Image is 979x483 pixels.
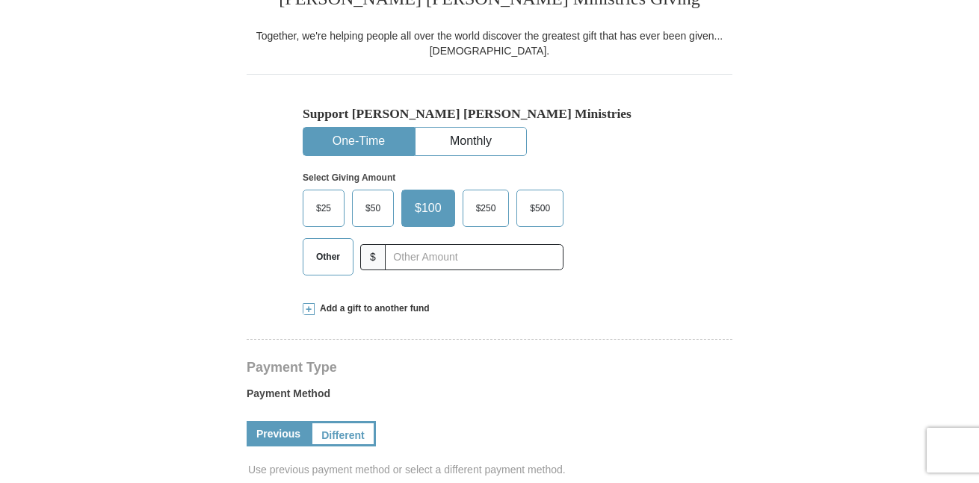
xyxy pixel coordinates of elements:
[309,197,339,219] span: $25
[248,462,734,477] span: Use previous payment method or select a different payment method.
[303,172,395,183] strong: Select Giving Amount
[303,128,414,155] button: One-Time
[247,28,732,58] div: Together, we're helping people all over the world discover the greatest gift that has ever been g...
[315,302,430,315] span: Add a gift to another fund
[522,197,558,219] span: $500
[247,421,310,446] a: Previous
[416,128,526,155] button: Monthly
[358,197,388,219] span: $50
[469,197,504,219] span: $250
[309,246,348,268] span: Other
[407,197,449,219] span: $100
[247,361,732,373] h4: Payment Type
[310,421,376,446] a: Different
[247,386,732,408] label: Payment Method
[303,106,676,122] h5: Support [PERSON_NAME] [PERSON_NAME] Ministries
[385,244,563,270] input: Other Amount
[360,244,386,270] span: $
